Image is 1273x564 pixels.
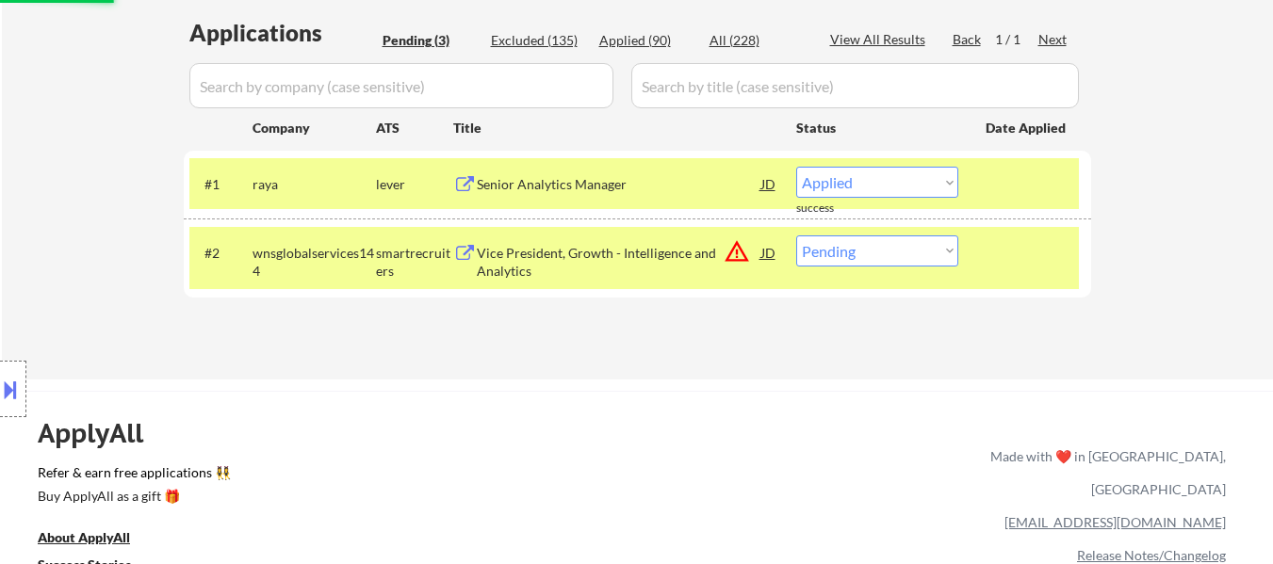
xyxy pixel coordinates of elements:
div: Pending (3) [383,31,477,50]
div: 1 / 1 [995,30,1038,49]
div: success [796,201,872,217]
div: View All Results [830,30,931,49]
div: All (228) [710,31,804,50]
div: Next [1038,30,1069,49]
a: [EMAIL_ADDRESS][DOMAIN_NAME] [1004,514,1226,530]
div: Status [796,110,958,144]
div: Applications [189,22,376,44]
button: warning_amber [724,238,750,265]
div: smartrecruiters [376,244,453,281]
a: Release Notes/Changelog [1077,547,1226,563]
div: JD [759,167,778,201]
div: Vice President, Growth - Intelligence and Analytics [477,244,761,281]
div: Title [453,119,778,137]
div: ATS [376,119,453,137]
div: Senior Analytics Manager [477,175,761,194]
input: Search by company (case sensitive) [189,63,613,108]
div: lever [376,175,453,194]
div: Back [953,30,983,49]
div: JD [759,235,778,269]
div: Made with ❤️ in [GEOGRAPHIC_DATA], [GEOGRAPHIC_DATA] [983,440,1226,506]
div: Excluded (135) [491,31,585,50]
div: Applied (90) [599,31,694,50]
input: Search by title (case sensitive) [631,63,1079,108]
div: Date Applied [986,119,1069,137]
